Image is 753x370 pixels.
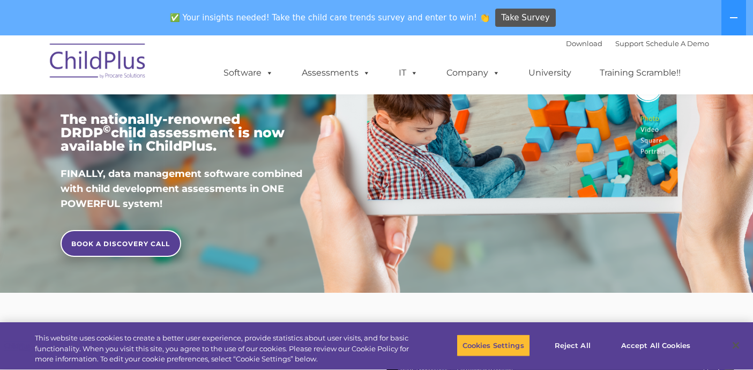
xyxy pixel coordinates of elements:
[388,62,429,84] a: IT
[35,333,414,365] div: This website uses cookies to create a better user experience, provide statistics about user visit...
[166,7,494,28] span: ✅ Your insights needed! Take the child care trends survey and enter to win! 👏
[495,9,556,27] a: Take Survey
[566,39,602,48] a: Download
[501,9,549,27] span: Take Survey
[518,62,582,84] a: University
[646,39,709,48] a: Schedule A Demo
[291,62,381,84] a: Assessments
[615,39,644,48] a: Support
[589,62,691,84] a: Training Scramble!!
[724,334,748,357] button: Close
[61,168,302,210] span: FINALLY, data management software combined with child development assessments in ONE POWERFUL sys...
[213,62,284,84] a: Software
[566,39,709,48] font: |
[436,62,511,84] a: Company
[539,334,606,357] button: Reject All
[61,230,181,257] a: BOOK A DISCOVERY CALL
[44,36,152,90] img: ChildPlus by Procare Solutions
[615,334,696,357] button: Accept All Cookies
[103,123,111,135] sup: ©
[61,111,285,154] span: The nationally-renowned DRDP child assessment is now available in ChildPlus.
[457,334,530,357] button: Cookies Settings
